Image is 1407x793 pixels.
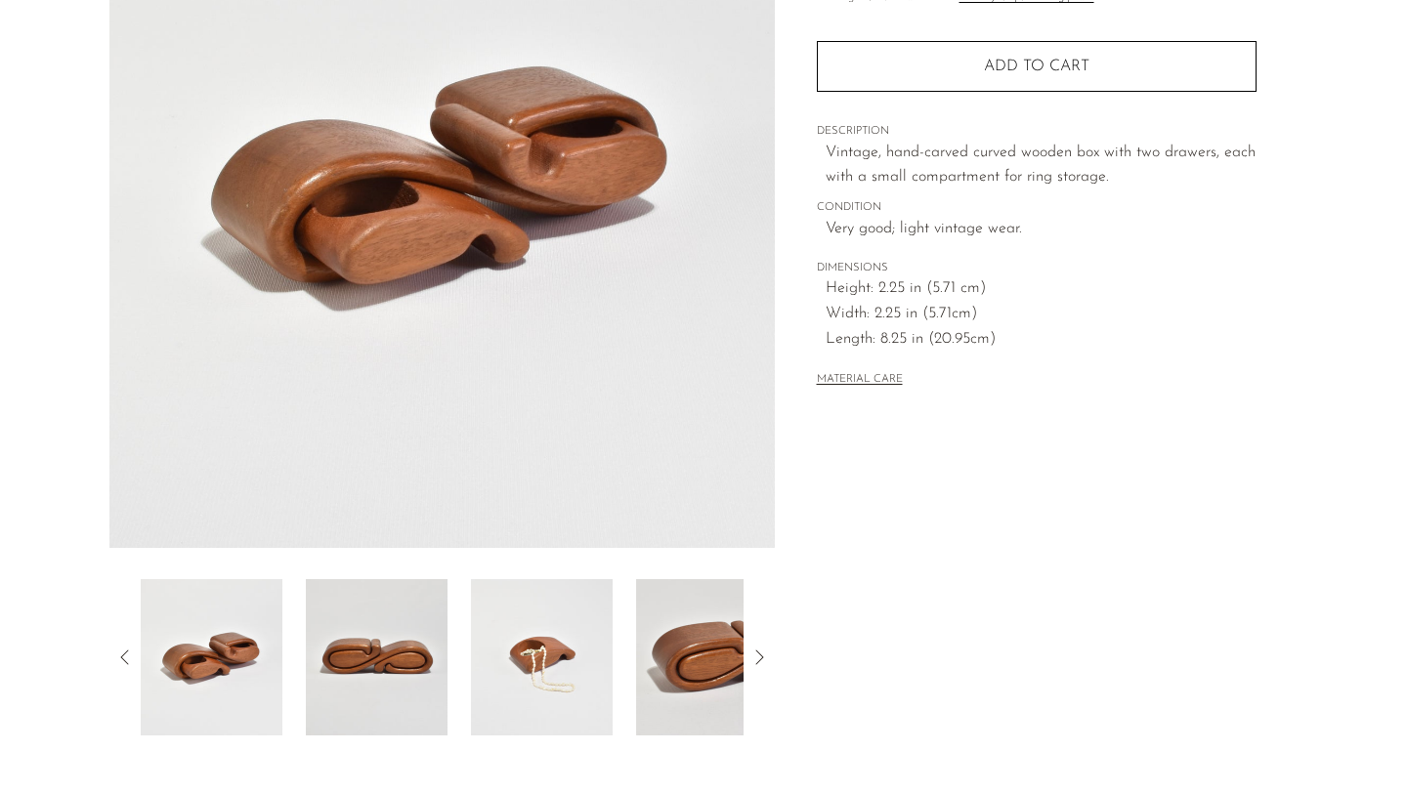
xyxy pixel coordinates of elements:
[141,579,282,735] img: Hand-Carved Ring Box
[471,579,613,735] img: Hand-Carved Ring Box
[826,302,1257,327] span: Width: 2.25 in (5.71cm)
[817,199,1257,217] span: CONDITION
[826,276,1257,302] span: Height: 2.25 in (5.71 cm)
[826,327,1257,353] span: Length: 8.25 in (20.95cm)
[817,260,1257,277] span: DIMENSIONS
[817,373,903,388] button: MATERIAL CARE
[636,579,778,735] img: Hand-Carved Ring Box
[826,217,1257,242] span: Very good; light vintage wear.
[984,59,1089,74] span: Add to cart
[826,141,1257,190] p: Vintage, hand-carved curved wooden box with two drawers, each with a small compartment for ring s...
[817,123,1257,141] span: DESCRIPTION
[817,41,1257,92] button: Add to cart
[306,579,448,735] img: Hand-Carved Ring Box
